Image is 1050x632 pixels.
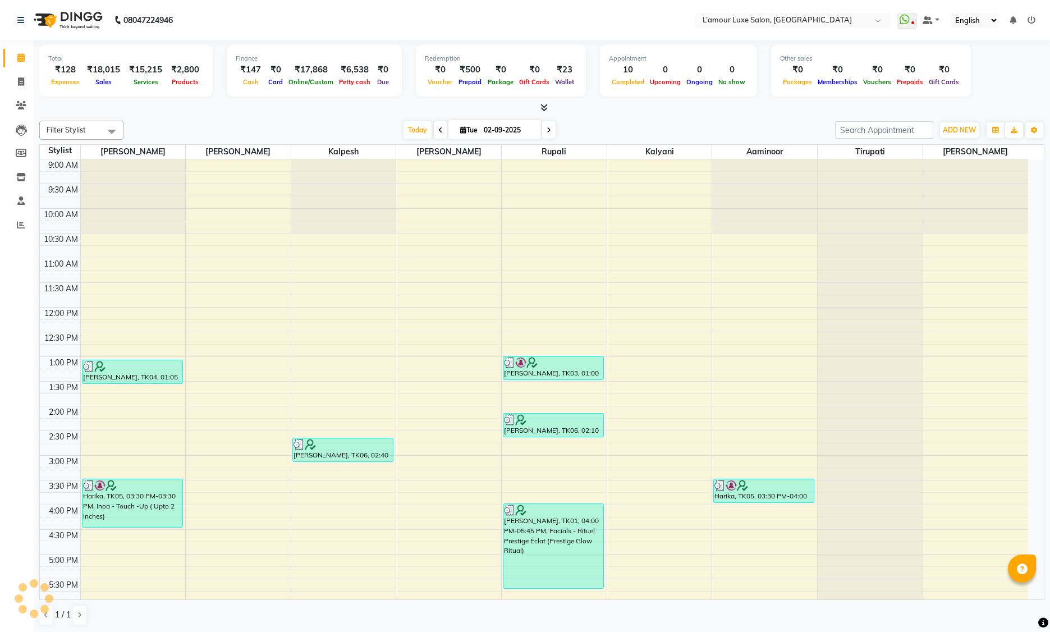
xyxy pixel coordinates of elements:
div: 5:00 PM [47,555,80,566]
div: [PERSON_NAME], TK03, 01:00 PM-01:30 PM, Threading - Eyebrow/Upper lip/Lower Lip/[GEOGRAPHIC_DATA]... [503,356,603,379]
div: ₹15,215 [125,63,167,76]
div: 12:30 PM [42,332,80,344]
span: Filter Stylist [47,125,86,134]
div: ₹128 [48,63,82,76]
div: [PERSON_NAME], TK04, 01:05 PM-01:35 PM, Hairwash - Luxury - Medium [82,360,182,383]
div: 9:00 AM [46,159,80,171]
div: Appointment [609,54,748,63]
span: Online/Custom [286,78,336,86]
span: ADD NEW [943,126,976,134]
span: Due [374,78,392,86]
div: 4:30 PM [47,530,80,542]
div: [PERSON_NAME], TK06, 02:40 PM-03:10 PM, Haircut & Styling - Haircut [DEMOGRAPHIC_DATA] [293,438,393,461]
span: No show [716,78,748,86]
button: ADD NEW [940,122,979,138]
div: Harika, TK05, 03:30 PM-04:00 PM, Pedicure - Basic Bliss ,Gel Polish - Gel Polish Removal (10 Tip) [714,479,814,502]
span: Gift Cards [516,78,552,86]
div: ₹0 [516,63,552,76]
div: ₹0 [926,63,962,76]
div: ₹6,538 [336,63,373,76]
span: [PERSON_NAME] [81,145,186,159]
div: 2:00 PM [47,406,80,418]
div: ₹0 [815,63,860,76]
span: Vouchers [860,78,894,86]
span: Prepaid [456,78,484,86]
div: 11:30 AM [42,283,80,295]
div: 0 [716,63,748,76]
div: ₹500 [455,63,485,76]
span: Package [485,78,516,86]
div: [PERSON_NAME], TK01, 04:00 PM-05:45 PM, Facials - Rituel Prestige Éclat (Prestige Glow Ritual) [503,504,603,588]
div: Total [48,54,204,63]
div: 4:00 PM [47,505,80,517]
div: 3:00 PM [47,456,80,468]
span: Prepaids [894,78,926,86]
div: 1:30 PM [47,382,80,393]
div: ₹0 [780,63,815,76]
span: Ongoing [684,78,716,86]
span: Petty cash [336,78,373,86]
span: Card [265,78,286,86]
span: 1 / 1 [55,609,71,621]
div: ₹18,015 [82,63,125,76]
input: 2025-09-02 [480,122,537,139]
div: 12:00 PM [42,308,80,319]
div: 9:30 AM [46,184,80,196]
div: 10 [609,63,647,76]
div: 1:00 PM [47,357,80,369]
span: Completed [609,78,647,86]
span: Expenses [48,78,82,86]
span: [PERSON_NAME] [923,145,1028,159]
div: 2:30 PM [47,431,80,443]
span: Products [169,78,201,86]
div: ₹147 [236,63,265,76]
div: 10:00 AM [42,209,80,221]
span: Services [131,78,161,86]
div: ₹0 [265,63,286,76]
div: 0 [647,63,684,76]
span: Packages [780,78,815,86]
span: Kalpesh [291,145,396,159]
span: Voucher [425,78,455,86]
span: [PERSON_NAME] [186,145,291,159]
span: Gift Cards [926,78,962,86]
b: 08047224946 [123,4,173,36]
span: Kalyani [607,145,712,159]
span: Rupali [502,145,607,159]
div: Redemption [425,54,577,63]
div: ₹0 [894,63,926,76]
input: Search Appointment [835,121,933,139]
div: [PERSON_NAME], TK06, 02:10 PM-02:40 PM, Threading - Eyebrow/Upper lip/Lower Lip/[GEOGRAPHIC_DATA]... [503,414,603,437]
span: Sales [93,78,114,86]
div: ₹0 [373,63,393,76]
div: ₹0 [860,63,894,76]
img: logo [29,4,106,36]
div: Harika, TK05, 03:30 PM-03:30 PM, Inoa - Touch -Up ( Upto 2 Inches) [82,479,182,527]
div: Finance [236,54,393,63]
div: 11:00 AM [42,258,80,270]
span: Tue [457,126,480,134]
div: 10:30 AM [42,233,80,245]
div: Other sales [780,54,962,63]
div: 0 [684,63,716,76]
div: 5:30 PM [47,579,80,591]
span: Tirupati [818,145,923,159]
div: ₹0 [425,63,455,76]
div: Stylist [40,145,80,157]
div: 3:30 PM [47,480,80,492]
span: Upcoming [647,78,684,86]
div: ₹17,868 [286,63,336,76]
span: Memberships [815,78,860,86]
div: ₹23 [552,63,577,76]
div: ₹0 [485,63,516,76]
span: Cash [240,78,262,86]
span: Today [404,121,432,139]
span: [PERSON_NAME] [396,145,501,159]
span: Aaminoor [712,145,817,159]
span: Wallet [552,78,577,86]
div: ₹2,800 [167,63,204,76]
